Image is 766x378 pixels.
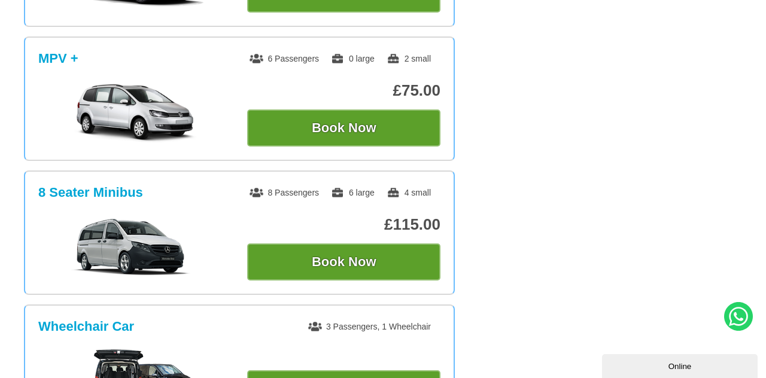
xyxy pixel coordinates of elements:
[250,54,319,63] span: 6 Passengers
[38,51,78,66] h3: MPV +
[45,217,225,277] img: 8 Seater Minibus
[331,188,375,197] span: 6 large
[247,243,440,281] button: Book Now
[247,215,440,234] p: £115.00
[38,319,134,334] h3: Wheelchair Car
[247,109,440,147] button: Book Now
[387,188,431,197] span: 4 small
[602,352,760,378] iframe: chat widget
[331,54,375,63] span: 0 large
[387,54,431,63] span: 2 small
[308,322,431,331] span: 3 Passengers, 1 Wheelchair
[45,83,225,143] img: MPV +
[38,185,143,200] h3: 8 Seater Minibus
[250,188,319,197] span: 8 Passengers
[247,81,440,100] p: £75.00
